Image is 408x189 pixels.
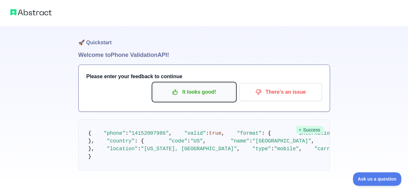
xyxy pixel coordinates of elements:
[262,131,271,136] span: : {
[125,131,129,136] span: :
[296,126,323,134] span: Success
[221,131,224,136] span: ,
[141,146,237,152] span: "[US_STATE], [GEOGRAPHIC_DATA]"
[206,131,209,136] span: :
[190,138,203,144] span: "US"
[128,131,169,136] span: "14152007986"
[88,131,92,136] span: {
[274,146,299,152] span: "mobile"
[135,138,144,144] span: : {
[203,138,206,144] span: ,
[107,146,138,152] span: "location"
[184,131,206,136] span: "valid"
[78,50,330,59] h1: Welcome to Phone Validation API!
[237,131,262,136] span: "format"
[169,131,172,136] span: ,
[314,146,342,152] span: "carrier"
[78,26,330,50] h1: 🚀 Quickstart
[86,73,322,80] h3: Please enter your feedback to continue
[311,138,314,144] span: ,
[239,83,322,101] button: There's an issue
[138,146,141,152] span: :
[299,146,302,152] span: ,
[249,138,253,144] span: :
[153,83,235,101] button: It looks good!
[10,8,52,17] img: Abstract logo
[187,138,191,144] span: :
[271,146,274,152] span: :
[353,172,402,186] iframe: Toggle Customer Support
[104,131,125,136] span: "phone"
[209,131,221,136] span: true
[231,138,249,144] span: "name"
[252,138,311,144] span: "[GEOGRAPHIC_DATA]"
[107,138,134,144] span: "country"
[244,87,317,98] p: There's an issue
[296,131,342,136] span: "international"
[237,146,240,152] span: ,
[169,138,187,144] span: "code"
[252,146,271,152] span: "type"
[158,87,231,98] p: It looks good!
